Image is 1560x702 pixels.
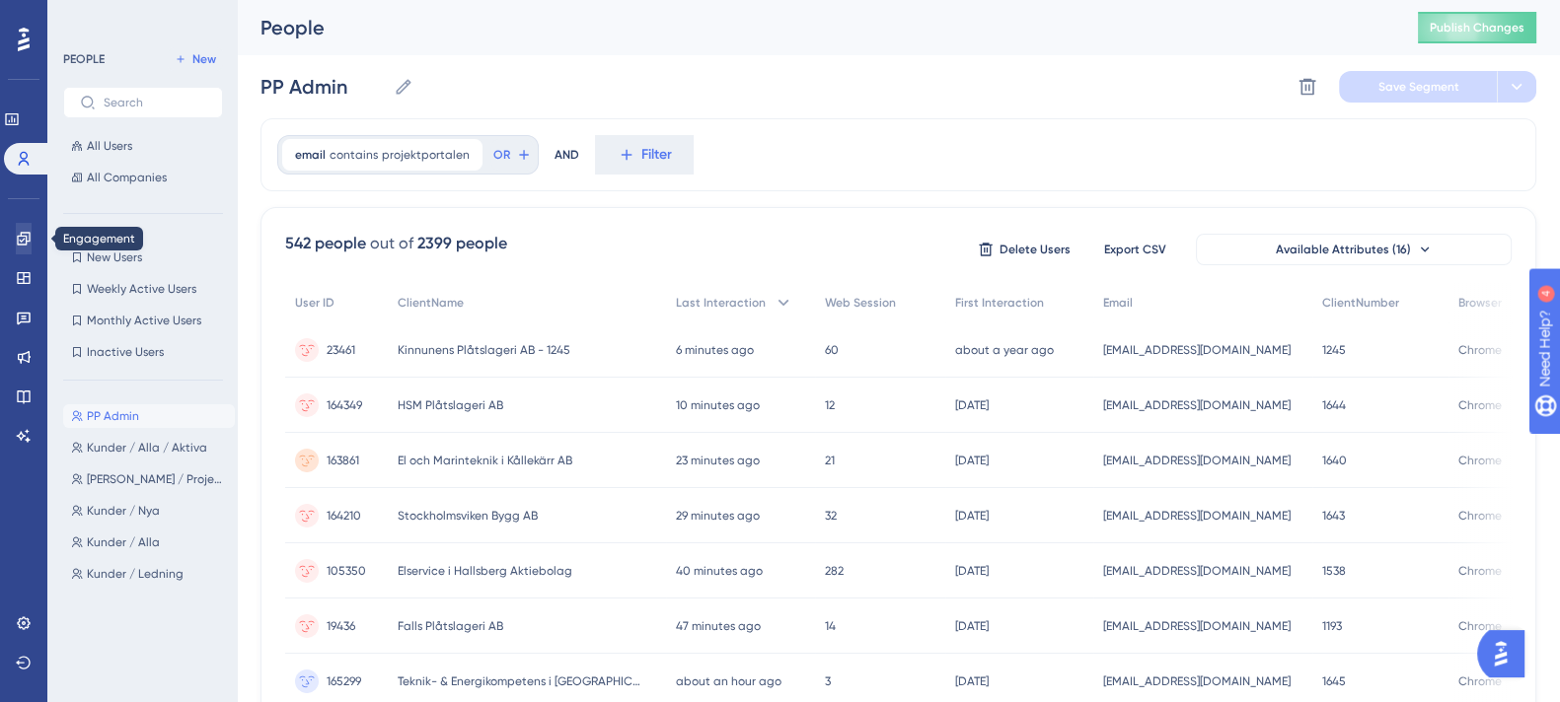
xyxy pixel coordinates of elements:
div: People [260,14,1369,41]
span: Publish Changes [1430,20,1524,35]
button: Kunder / Ledning [63,562,235,586]
span: All Users [87,138,132,154]
time: 29 minutes ago [676,509,760,523]
span: email [295,147,326,163]
span: Chrome [1458,618,1502,634]
span: 60 [825,342,839,358]
span: [EMAIL_ADDRESS][DOMAIN_NAME] [1103,618,1291,634]
span: Available Attributes (16) [1276,242,1411,257]
span: [PERSON_NAME] / Projektledare [87,471,227,487]
span: OR [493,147,510,163]
span: Kunder / Alla / Aktiva [87,440,207,456]
span: Chrome [1458,508,1502,524]
span: Teknik- & Energikompetens i [GEOGRAPHIC_DATA] AB [398,673,644,689]
span: 3 [825,673,831,689]
span: Chrome [1458,563,1502,579]
span: 163861 [327,453,359,468]
span: Last Interaction [676,295,766,311]
span: 14 [825,618,836,634]
span: Chrome [1458,397,1502,413]
span: [EMAIL_ADDRESS][DOMAIN_NAME] [1103,563,1291,579]
span: 1538 [1322,563,1346,579]
span: 282 [825,563,844,579]
button: Available Attributes (16) [1196,234,1512,265]
span: contains [330,147,378,163]
span: Kunder / Nya [87,503,160,519]
span: 12 [825,397,835,413]
time: [DATE] [955,509,989,523]
span: Filter [641,143,672,167]
span: Chrome [1458,342,1502,358]
span: [EMAIL_ADDRESS][DOMAIN_NAME] [1103,342,1291,358]
span: 1645 [1322,673,1346,689]
span: Kunder / Ledning [87,566,184,582]
span: New [192,51,216,67]
div: out of [370,232,413,255]
span: Delete Users [1000,242,1071,257]
button: All Companies [63,166,223,189]
span: PP Admin [87,408,139,424]
span: Chrome [1458,673,1502,689]
button: All Users [63,134,223,158]
time: about an hour ago [676,674,781,688]
span: [EMAIL_ADDRESS][DOMAIN_NAME] [1103,673,1291,689]
span: Web Session [825,295,896,311]
time: [DATE] [955,619,989,633]
span: Need Help? [46,5,123,29]
span: 19436 [327,618,355,634]
button: Save Segment [1339,71,1497,103]
button: PP Admin [63,404,235,428]
span: [EMAIL_ADDRESS][DOMAIN_NAME] [1103,397,1291,413]
div: 542 people [285,232,366,255]
time: about a year ago [955,343,1054,357]
span: 23461 [327,342,355,358]
span: HSM Plåtslageri AB [398,397,503,413]
span: 164210 [327,508,361,524]
span: Inactive Users [87,344,164,360]
div: PEOPLE [63,51,105,67]
span: Email [1103,295,1133,311]
button: OR [490,139,534,171]
button: Kunder / Alla [63,530,235,554]
span: All Companies [87,170,167,185]
button: New Users [63,246,223,269]
span: Kinnunens Plåtslageri AB - 1245 [398,342,570,358]
button: Inactive Users [63,340,223,364]
input: Segment Name [260,73,386,101]
span: 165299 [327,673,361,689]
button: Publish Changes [1418,12,1536,43]
span: Elservice i Hallsberg Aktiebolag [398,563,572,579]
button: Kunder / Nya [63,499,235,523]
div: 2399 people [417,232,507,255]
span: Kunder / Alla [87,534,160,550]
span: Chrome [1458,453,1502,468]
time: 47 minutes ago [676,619,761,633]
time: 10 minutes ago [676,398,760,412]
span: El och Marinteknik i Kållekärr AB [398,453,572,468]
input: Search [104,96,206,109]
span: Stockholmsviken Bygg AB [398,508,538,524]
span: New Users [87,249,142,265]
span: First Interaction [955,295,1044,311]
button: Weekly Active Users [63,277,223,301]
span: Browser [1458,295,1502,311]
span: 32 [825,508,837,524]
span: Weekly Active Users [87,281,196,297]
time: [DATE] [955,398,989,412]
time: 23 minutes ago [676,454,760,467]
iframe: UserGuiding AI Assistant Launcher [1477,624,1536,683]
span: Export CSV [1104,242,1166,257]
span: [EMAIL_ADDRESS][DOMAIN_NAME] [1103,453,1291,468]
button: Delete Users [975,234,1074,265]
span: ClientNumber [1322,295,1399,311]
span: 1193 [1322,618,1342,634]
button: Filter [595,135,694,175]
span: 21 [825,453,835,468]
button: [PERSON_NAME] / Projektledare [63,467,235,491]
span: 1640 [1322,453,1347,468]
div: 4 [137,10,143,26]
button: Kunder / Alla / Aktiva [63,436,235,459]
span: Falls Plåtslageri AB [398,618,503,634]
span: User ID [295,295,334,311]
